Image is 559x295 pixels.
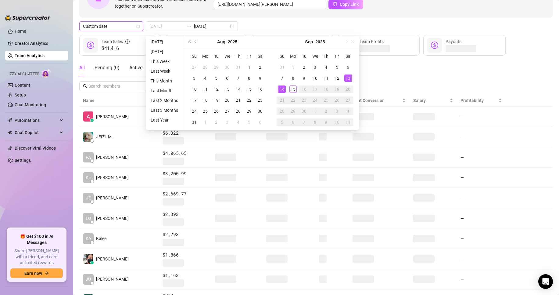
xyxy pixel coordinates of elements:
span: Share [PERSON_NAME] with a friend, and earn unlimited rewards [10,248,63,266]
td: — [457,208,505,229]
div: 30 [256,107,264,115]
div: 10 [191,86,198,93]
button: Choose a month [217,36,225,48]
td: 2025-09-05 [244,117,255,128]
div: 28 [235,107,242,115]
span: $2,293 [163,231,208,238]
button: Last year (Control + left) [186,36,192,48]
a: Home [15,29,26,34]
td: 2025-09-06 [255,117,266,128]
td: 2025-08-02 [255,62,266,73]
span: [PERSON_NAME] [96,215,129,222]
span: calendar [136,24,140,28]
td: 2025-09-01 [288,62,299,73]
div: 28 [278,107,286,115]
span: [PERSON_NAME] [96,276,129,282]
div: 19 [333,86,341,93]
span: [PERSON_NAME] [96,174,129,181]
div: 12 [213,86,220,93]
div: 3 [311,64,319,71]
td: 2025-09-30 [299,106,310,117]
div: 6 [256,118,264,126]
button: Choose a year [228,36,237,48]
td: 2025-08-01 [244,62,255,73]
span: Kalee [96,235,106,242]
li: This Week [148,58,181,65]
td: 2025-09-16 [299,84,310,95]
td: 2025-10-06 [288,117,299,128]
td: 2025-10-04 [342,106,353,117]
div: 20 [344,86,352,93]
div: 14 [278,86,286,93]
span: $4,065.65 [163,150,208,157]
span: $2,669.77 [163,190,208,198]
li: [DATE] [148,48,181,55]
div: 12 [333,75,341,82]
img: john kenneth sa… [83,254,93,264]
span: Chat Conversion [353,98,385,103]
div: 1 [311,107,319,115]
span: KA [86,235,91,242]
td: 2025-09-06 [342,62,353,73]
th: Sa [342,51,353,62]
td: 2025-08-31 [189,117,200,128]
td: 2025-08-25 [200,106,211,117]
div: 7 [235,75,242,82]
div: 24 [191,107,198,115]
td: 2025-08-08 [244,73,255,84]
div: 2 [300,64,308,71]
th: Mo [288,51,299,62]
span: $1,866 [163,251,208,259]
td: 2025-08-16 [255,84,266,95]
span: $41,416 [102,45,130,52]
div: 10 [311,75,319,82]
div: 8 [289,75,297,82]
span: KE [86,174,91,181]
td: 2025-09-02 [299,62,310,73]
span: $1,163 [163,272,208,279]
td: — [457,127,505,147]
td: 2025-10-09 [321,117,331,128]
span: dollar-circle [87,42,94,49]
div: 31 [235,64,242,71]
div: 18 [322,86,330,93]
div: 11 [202,86,209,93]
td: 2025-08-30 [255,106,266,117]
div: 1 [202,118,209,126]
td: 2025-10-03 [331,106,342,117]
th: Fr [244,51,255,62]
th: Tu [211,51,222,62]
div: 9 [300,75,308,82]
td: 2025-07-28 [200,62,211,73]
div: 7 [278,75,286,82]
td: — [457,107,505,127]
td: — [457,249,505,269]
th: We [222,51,233,62]
td: 2025-09-03 [310,62,321,73]
div: 31 [278,64,286,71]
th: Th [233,51,244,62]
div: 15 [289,86,297,93]
td: 2025-09-04 [321,62,331,73]
input: End date [194,23,229,30]
div: 16 [256,86,264,93]
div: 13 [344,75,352,82]
div: 11 [344,118,352,126]
span: search [83,84,87,88]
th: Su [189,51,200,62]
span: [PERSON_NAME] [96,113,129,120]
input: Search members [88,83,138,89]
span: to [187,24,192,29]
td: 2025-08-29 [244,106,255,117]
td: 2025-07-30 [222,62,233,73]
div: 28 [202,64,209,71]
span: [PERSON_NAME] [96,256,129,262]
td: 2025-08-07 [233,73,244,84]
span: Custom date [83,22,140,31]
td: 2025-08-14 [233,84,244,95]
img: JEIZL MALLARI [83,132,93,142]
div: 3 [224,118,231,126]
span: Payouts [446,39,461,44]
div: 25 [202,107,209,115]
div: 8 [245,75,253,82]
